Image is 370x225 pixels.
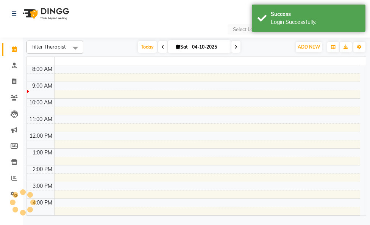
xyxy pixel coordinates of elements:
[174,44,190,50] span: Sat
[298,44,320,50] span: ADD NEW
[271,18,360,26] div: Login Successfully.
[31,165,54,173] div: 2:00 PM
[28,99,54,107] div: 10:00 AM
[31,216,54,223] div: 5:00 PM
[296,42,322,52] button: ADD NEW
[31,182,54,190] div: 3:00 PM
[31,82,54,90] div: 9:00 AM
[31,65,54,73] div: 8:00 AM
[19,3,71,24] img: logo
[28,132,54,140] div: 12:00 PM
[271,10,360,18] div: Success
[190,41,228,53] input: 2025-10-04
[138,41,157,53] span: Today
[31,44,66,50] span: Filter Therapist
[233,26,268,33] div: Select Location
[31,199,54,207] div: 4:00 PM
[28,115,54,123] div: 11:00 AM
[31,149,54,157] div: 1:00 PM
